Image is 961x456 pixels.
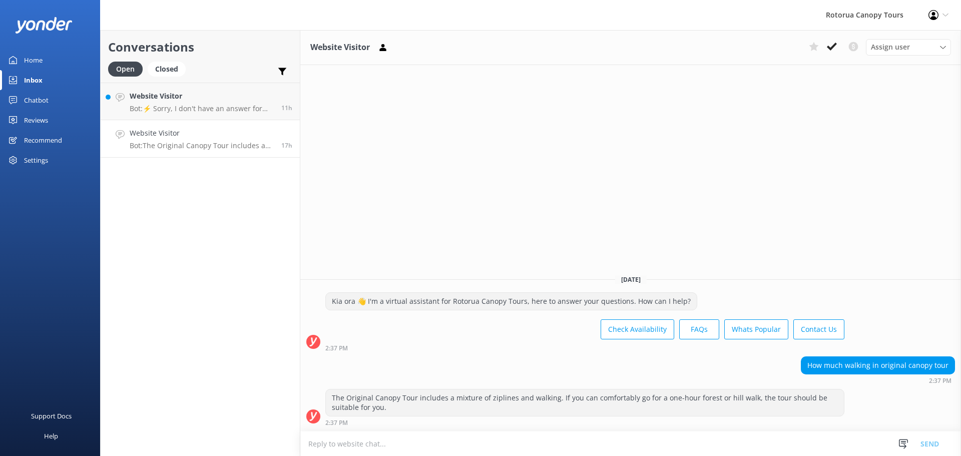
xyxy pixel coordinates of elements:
[801,377,955,384] div: Oct 02 2025 02:37pm (UTC +13:00) Pacific/Auckland
[130,104,274,113] p: Bot: ⚡ Sorry, I don't have an answer for that. Could you please try and rephrase your question? A...
[281,104,292,112] span: Oct 02 2025 08:22pm (UTC +13:00) Pacific/Auckland
[108,62,143,77] div: Open
[793,319,844,339] button: Contact Us
[24,150,48,170] div: Settings
[281,141,292,150] span: Oct 02 2025 02:37pm (UTC +13:00) Pacific/Auckland
[108,63,148,74] a: Open
[108,38,292,57] h2: Conversations
[310,41,370,54] h3: Website Visitor
[801,357,954,374] div: How much walking in original canopy tour
[24,90,49,110] div: Chatbot
[24,50,43,70] div: Home
[15,17,73,34] img: yonder-white-logo.png
[31,406,72,426] div: Support Docs
[326,389,844,416] div: The Original Canopy Tour includes a mixture of ziplines and walking. If you can comfortably go fo...
[44,426,58,446] div: Help
[130,141,274,150] p: Bot: The Original Canopy Tour includes a mixture of ziplines and walking. If you can comfortably ...
[24,70,43,90] div: Inbox
[24,130,62,150] div: Recommend
[101,83,300,120] a: Website VisitorBot:⚡ Sorry, I don't have an answer for that. Could you please try and rephrase yo...
[325,419,844,426] div: Oct 02 2025 02:37pm (UTC +13:00) Pacific/Auckland
[326,293,697,310] div: Kia ora 👋 I'm a virtual assistant for Rotorua Canopy Tours, here to answer your questions. How ca...
[101,120,300,158] a: Website VisitorBot:The Original Canopy Tour includes a mixture of ziplines and walking. If you ca...
[929,378,951,384] strong: 2:37 PM
[325,344,844,351] div: Oct 02 2025 02:37pm (UTC +13:00) Pacific/Auckland
[24,110,48,130] div: Reviews
[148,63,191,74] a: Closed
[724,319,788,339] button: Whats Popular
[871,42,910,53] span: Assign user
[325,420,348,426] strong: 2:37 PM
[148,62,186,77] div: Closed
[615,275,647,284] span: [DATE]
[866,39,951,55] div: Assign User
[130,91,274,102] h4: Website Visitor
[601,319,674,339] button: Check Availability
[679,319,719,339] button: FAQs
[325,345,348,351] strong: 2:37 PM
[130,128,274,139] h4: Website Visitor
